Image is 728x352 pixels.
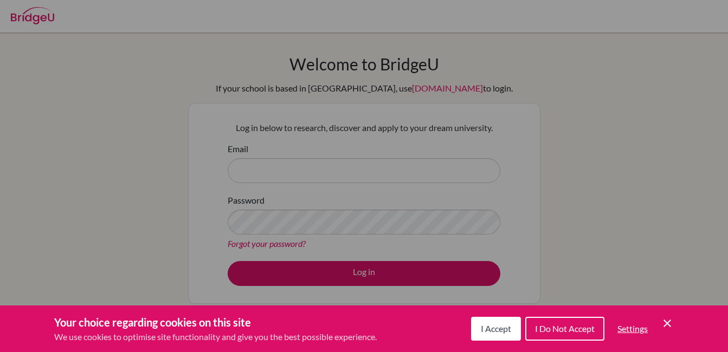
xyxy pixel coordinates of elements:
[54,314,377,330] h3: Your choice regarding cookies on this site
[481,323,511,334] span: I Accept
[525,317,604,341] button: I Do Not Accept
[617,323,648,334] span: Settings
[661,317,674,330] button: Save and close
[54,330,377,343] p: We use cookies to optimise site functionality and give you the best possible experience.
[471,317,521,341] button: I Accept
[609,318,656,340] button: Settings
[535,323,595,334] span: I Do Not Accept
